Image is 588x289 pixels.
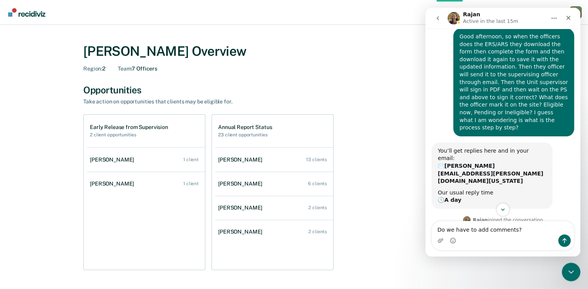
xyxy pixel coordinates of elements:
[215,149,333,171] a: [PERSON_NAME] 13 clients
[308,181,327,186] div: 6 clients
[90,157,137,163] div: [PERSON_NAME]
[183,157,199,162] div: 1 client
[425,8,580,256] iframe: Intercom live chat
[308,229,327,234] div: 2 clients
[215,221,333,243] a: [PERSON_NAME] 2 clients
[90,181,137,187] div: [PERSON_NAME]
[8,8,45,17] img: Recidiviz
[218,132,272,138] h2: 23 client opportunities
[183,181,199,186] div: 1 client
[90,132,168,138] h2: 2 client opportunities
[90,124,168,131] h1: Early Release from Supervision
[83,65,102,72] span: Region :
[118,65,132,72] span: Team :
[218,124,272,131] h1: Annual Report Status
[118,65,157,72] div: 7 Officers
[218,229,265,235] div: [PERSON_NAME]
[83,65,105,72] div: 2
[569,6,582,19] div: J M
[569,6,582,19] button: Profile dropdown button
[218,157,265,163] div: [PERSON_NAME]
[218,205,265,211] div: [PERSON_NAME]
[306,157,327,162] div: 13 clients
[87,173,205,195] a: [PERSON_NAME] 1 client
[562,263,580,281] iframe: Intercom live chat
[87,149,205,171] a: [PERSON_NAME] 1 client
[83,84,505,96] div: Opportunities
[308,205,327,210] div: 2 clients
[215,197,333,219] a: [PERSON_NAME] 2 clients
[215,173,333,195] a: [PERSON_NAME] 6 clients
[83,98,354,105] div: Take action on opportunities that clients may be eligible for.
[218,181,265,187] div: [PERSON_NAME]
[83,43,505,59] div: [PERSON_NAME] Overview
